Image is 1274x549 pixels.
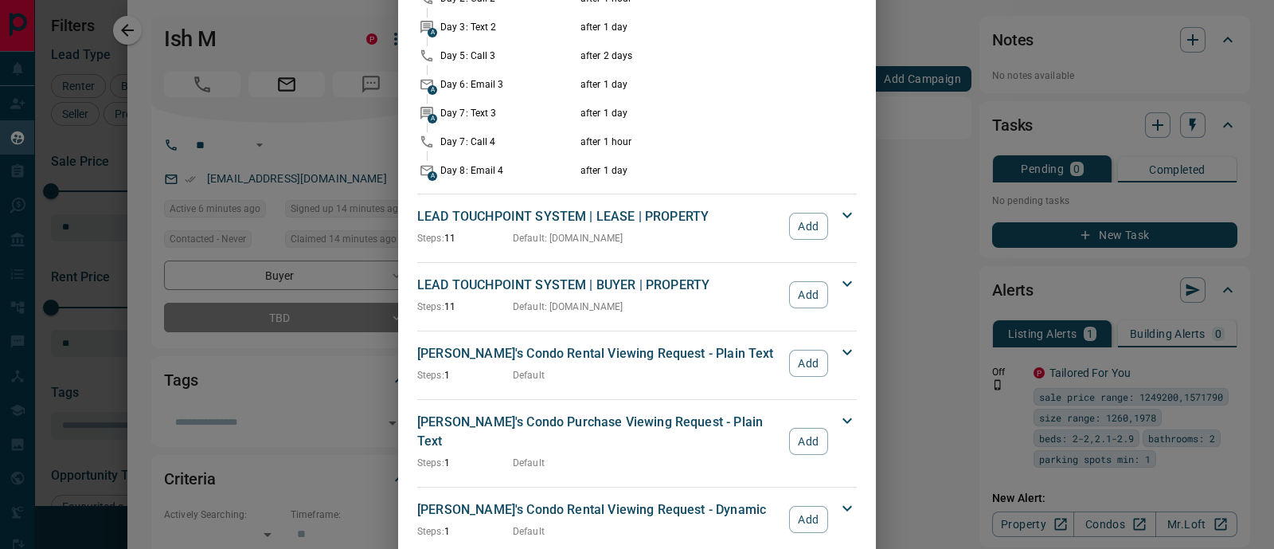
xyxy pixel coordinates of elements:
[417,370,444,381] span: Steps:
[417,413,781,451] p: [PERSON_NAME]'s Condo Purchase Viewing Request - Plain Text
[580,49,807,63] p: after 2 days
[428,85,437,95] span: A
[417,341,857,386] div: [PERSON_NAME]'s Condo Rental Viewing Request - Plain TextSteps:1DefaultAdd
[440,106,576,120] p: Day 7: Text 3
[417,410,857,473] div: [PERSON_NAME]'s Condo Purchase Viewing Request - Plain TextSteps:1DefaultAdd
[417,301,444,312] span: Steps:
[428,28,437,37] span: A
[513,524,545,539] p: Default
[440,77,576,92] p: Day 6: Email 3
[417,456,513,470] p: 1
[513,368,545,382] p: Default
[580,106,807,120] p: after 1 day
[417,344,781,363] p: [PERSON_NAME]'s Condo Rental Viewing Request - Plain Text
[789,281,828,308] button: Add
[417,273,857,317] div: LEAD TOUCHPOINT SYSTEM | BUYER | PROPERTYSteps:11Default: [DOMAIN_NAME]Add
[417,231,513,245] p: 11
[513,300,623,314] p: Default : [DOMAIN_NAME]
[580,135,807,149] p: after 1 hour
[580,163,807,178] p: after 1 day
[417,457,444,469] span: Steps:
[789,350,828,377] button: Add
[789,506,828,533] button: Add
[417,276,781,295] p: LEAD TOUCHPOINT SYSTEM | BUYER | PROPERTY
[513,231,623,245] p: Default : [DOMAIN_NAME]
[513,456,545,470] p: Default
[417,368,513,382] p: 1
[417,204,857,249] div: LEAD TOUCHPOINT SYSTEM | LEASE | PROPERTYSteps:11Default: [DOMAIN_NAME]Add
[789,213,828,240] button: Add
[440,49,576,63] p: Day 5: Call 3
[580,20,807,34] p: after 1 day
[417,500,781,520] p: [PERSON_NAME]'s Condo Rental Viewing Request - Dynamic
[440,20,576,34] p: Day 3: Text 2
[417,300,513,314] p: 11
[417,207,781,226] p: LEAD TOUCHPOINT SYSTEM | LEASE | PROPERTY
[417,233,444,244] span: Steps:
[417,526,444,537] span: Steps:
[440,135,576,149] p: Day 7: Call 4
[417,524,513,539] p: 1
[440,163,576,178] p: Day 8: Email 4
[580,77,807,92] p: after 1 day
[789,428,828,455] button: Add
[428,171,437,181] span: A
[428,114,437,124] span: A
[417,497,857,542] div: [PERSON_NAME]'s Condo Rental Viewing Request - DynamicSteps:1DefaultAdd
